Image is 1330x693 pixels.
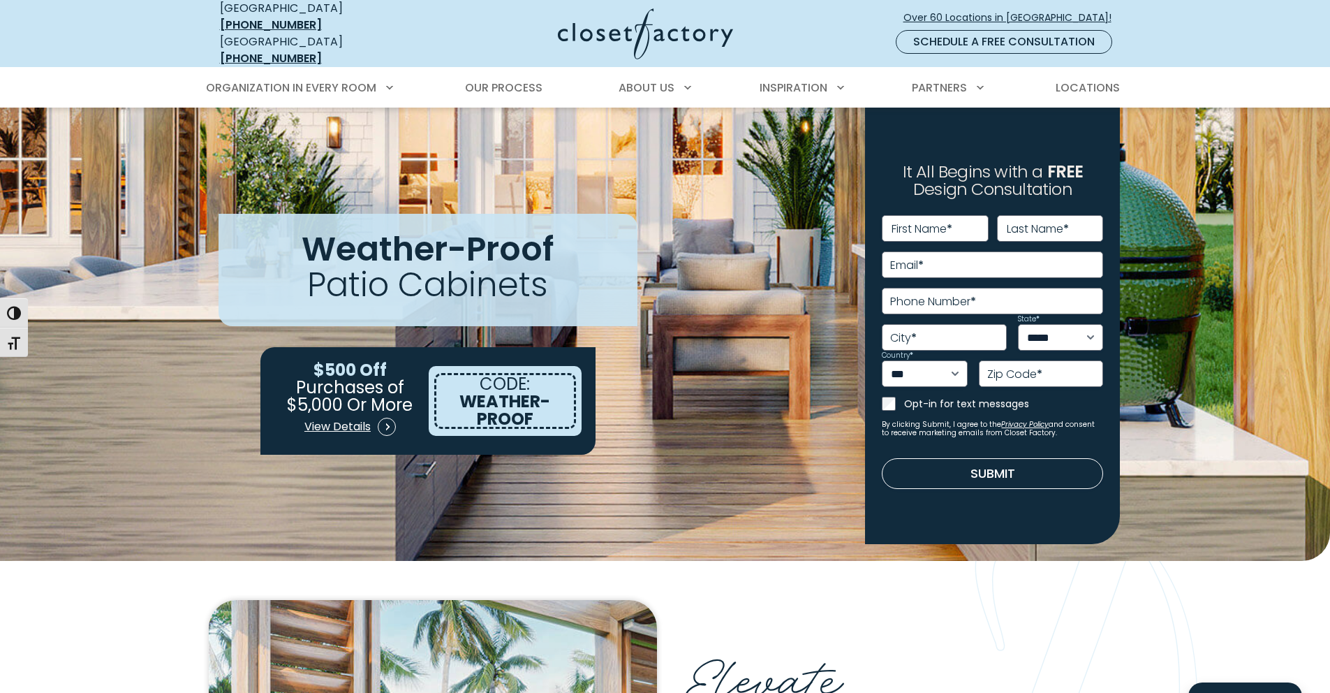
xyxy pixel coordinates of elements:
span: Partners [912,80,967,96]
span: WEATHER-PROOF [459,390,550,430]
span: Purchases of $5,000 Or More [287,376,413,416]
label: Last Name [1007,224,1069,235]
label: Email [890,260,924,271]
label: State [1018,316,1040,323]
nav: Primary Menu [196,68,1135,108]
span: Patio Cabinets [307,261,548,307]
span: Organization in Every Room [206,80,376,96]
label: First Name [892,224,952,235]
a: [PHONE_NUMBER] [220,17,322,33]
div: [GEOGRAPHIC_DATA] [220,34,422,67]
span: FREE [1047,160,1084,183]
label: Phone Number [890,296,976,307]
span: Weather-Proof [302,226,554,272]
a: Over 60 Locations in [GEOGRAPHIC_DATA]! [903,6,1123,30]
span: It All Begins with a [903,160,1043,183]
button: Submit [882,458,1103,489]
a: Schedule a Free Consultation [896,30,1112,54]
small: By clicking Submit, I agree to the and consent to receive marketing emails from Closet Factory. [882,421,1103,437]
span: CODE: [480,372,530,395]
label: Opt-in for text messages [904,397,1103,411]
span: Design Consultation [913,178,1072,201]
span: About Us [619,80,674,96]
span: $500 Off [313,358,387,381]
label: Country [882,352,913,359]
a: Privacy Policy [1001,419,1049,430]
a: [PHONE_NUMBER] [220,50,322,66]
span: Locations [1056,80,1120,96]
span: View Details [304,418,371,435]
span: Inspiration [760,80,827,96]
label: Zip Code [987,369,1042,380]
img: Closet Factory Logo [558,8,733,59]
span: Over 60 Locations in [GEOGRAPHIC_DATA]! [903,10,1123,25]
label: City [890,333,917,344]
span: Our Process [465,80,542,96]
a: View Details [304,413,397,441]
